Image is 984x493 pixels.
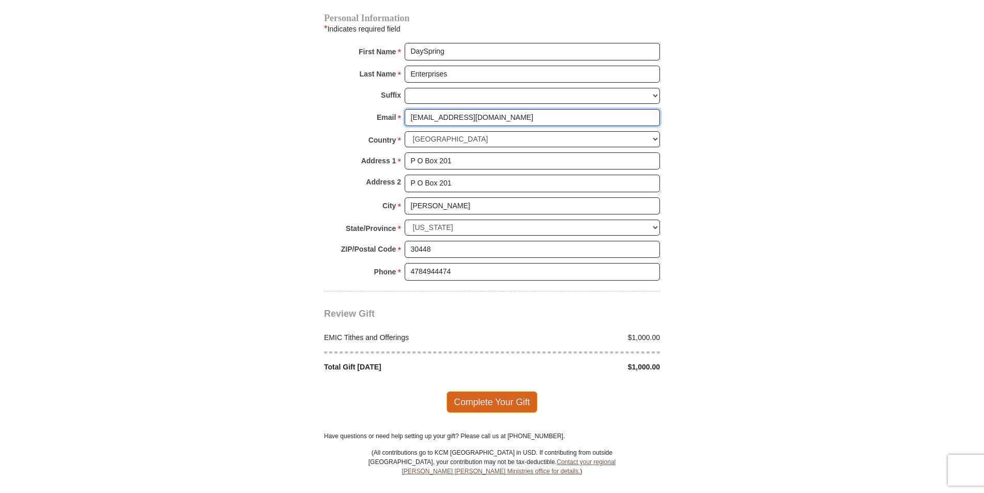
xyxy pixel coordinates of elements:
[492,362,666,373] div: $1,000.00
[368,133,396,147] strong: Country
[319,332,493,343] div: EMIC Tithes and Offerings
[382,198,396,213] strong: City
[447,391,538,413] span: Complete Your Gift
[324,309,375,319] span: Review Gift
[492,332,666,343] div: $1,000.00
[377,110,396,125] strong: Email
[346,221,396,236] strong: State/Province
[319,362,493,373] div: Total Gift [DATE]
[324,14,660,22] h4: Personal Information
[324,432,660,441] p: Have questions or need help setting up your gift? Please call us at [PHONE_NUMBER].
[402,458,616,475] a: Contact your regional [PERSON_NAME] [PERSON_NAME] Ministries office for details.
[361,153,396,168] strong: Address 1
[341,242,396,256] strong: ZIP/Postal Code
[359,44,396,59] strong: First Name
[324,22,660,36] div: Indicates required field
[381,88,401,102] strong: Suffix
[360,67,396,81] strong: Last Name
[374,265,396,279] strong: Phone
[366,175,401,189] strong: Address 2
